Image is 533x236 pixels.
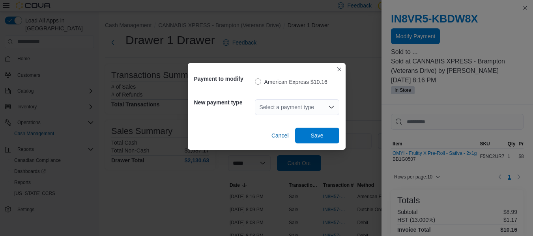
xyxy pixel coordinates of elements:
[260,102,260,112] input: Accessible screen reader label
[194,71,253,87] h5: Payment to modify
[271,132,289,139] span: Cancel
[295,128,339,143] button: Save
[194,95,253,110] h5: New payment type
[335,65,344,74] button: Closes this modal window
[328,104,335,110] button: Open list of options
[255,77,327,87] label: American Express $10.16
[311,132,324,139] span: Save
[268,128,292,143] button: Cancel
